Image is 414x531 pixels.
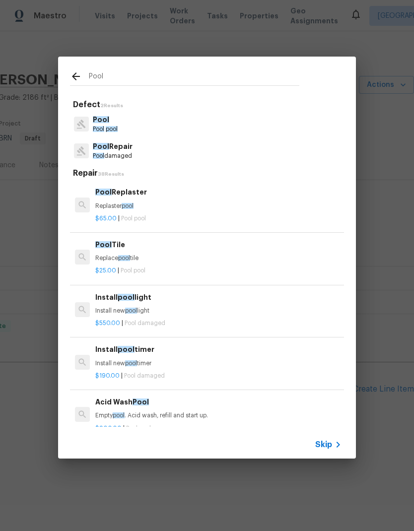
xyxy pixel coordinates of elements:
[122,203,134,209] span: pool
[125,360,137,366] span: pool
[93,153,104,159] span: Pool
[125,308,137,314] span: pool
[100,103,123,108] span: 2 Results
[73,168,344,179] h5: Repair
[95,397,342,407] h6: Acid Wash
[124,373,165,379] span: Pool damaged
[95,266,342,275] p: |
[95,267,116,273] span: $25.00
[95,344,342,355] h6: Install timer
[121,267,145,273] span: Pool pool
[118,255,130,261] span: pool
[89,70,299,85] input: Search issues or repairs
[93,143,109,150] span: Pool
[125,320,165,326] span: Pool damaged
[95,307,342,315] p: Install new light
[118,294,135,301] span: pool
[93,116,109,123] span: Pool
[95,320,120,326] span: $550.00
[118,346,135,353] span: pool
[95,202,342,210] p: Replaster
[106,126,118,132] span: pool
[95,373,120,379] span: $190.00
[95,372,342,380] p: |
[315,440,332,450] span: Skip
[95,239,342,250] h6: Tile
[95,292,342,303] h6: Install light
[133,398,149,405] span: Pool
[95,424,342,433] p: |
[93,141,133,152] p: Repair
[95,187,342,198] h6: Replaster
[95,189,112,196] span: Pool
[93,152,133,160] p: damaged
[98,172,124,177] span: 38 Results
[95,215,117,221] span: $65.00
[95,254,342,263] p: Replace tile
[95,359,342,368] p: Install new timer
[73,100,344,110] h5: Defect
[95,241,112,248] span: Pool
[95,214,342,223] p: |
[126,425,151,431] span: Pool pool
[93,126,104,132] span: Pool
[95,425,122,431] span: $900.00
[113,412,125,418] span: pool
[95,411,342,420] p: Empty . Acid wash, refill and start up.
[121,215,146,221] span: Pool pool
[95,319,342,328] p: |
